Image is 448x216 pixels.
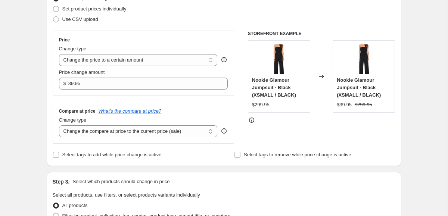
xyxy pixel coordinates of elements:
[59,117,87,123] span: Change type
[53,192,200,198] span: Select all products, use filters, or select products variants individually
[264,44,294,74] img: nookie-glamour-jumpsuit-black-jaus-1_80x.jpg
[62,152,162,157] span: Select tags to add while price change is active
[244,152,351,157] span: Select tags to remove while price change is active
[62,16,98,22] span: Use CSV upload
[62,203,88,208] span: All products
[63,81,66,86] span: $
[248,31,395,37] h6: STOREFRONT EXAMPLE
[337,102,352,107] span: $39.95
[53,178,70,185] h2: Step 3.
[220,127,228,135] div: help
[62,6,127,12] span: Set product prices individually
[220,56,228,63] div: help
[59,46,87,51] span: Change type
[337,77,381,98] span: Nookie Glamour Jumpsuit - Black (XSMALL / BLACK)
[59,108,96,114] h3: Compare at price
[72,178,169,185] p: Select which products should change in price
[99,108,162,114] button: What's the compare at price?
[252,77,296,98] span: Nookie Glamour Jumpsuit - Black (XSMALL / BLACK)
[349,44,379,74] img: nookie-glamour-jumpsuit-black-jaus-1_80x.jpg
[59,69,105,75] span: Price change amount
[68,78,217,90] input: 80.00
[355,102,372,107] span: $299.95
[59,37,70,43] h3: Price
[252,102,270,107] span: $299.95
